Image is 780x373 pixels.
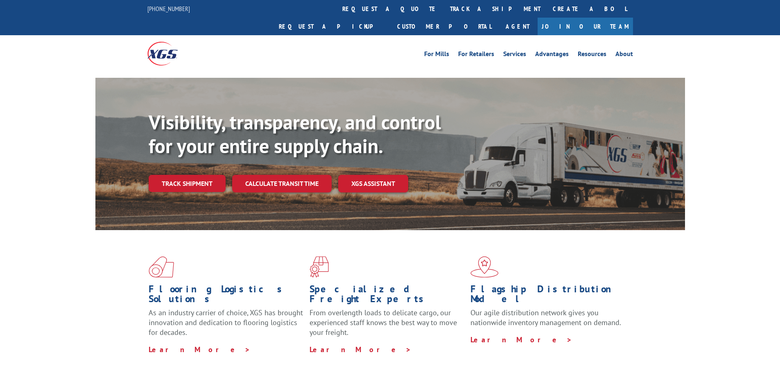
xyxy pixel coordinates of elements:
a: Learn More > [470,335,572,344]
a: For Retailers [458,51,494,60]
h1: Flagship Distribution Model [470,284,625,308]
a: Agent [497,18,538,35]
img: xgs-icon-total-supply-chain-intelligence-red [149,256,174,278]
a: Learn More > [310,345,411,354]
p: From overlength loads to delicate cargo, our experienced staff knows the best way to move your fr... [310,308,464,344]
a: Calculate transit time [232,175,332,192]
a: Track shipment [149,175,226,192]
img: xgs-icon-focused-on-flooring-red [310,256,329,278]
a: Learn More > [149,345,251,354]
a: For Mills [424,51,449,60]
a: Services [503,51,526,60]
a: Resources [578,51,606,60]
span: Our agile distribution network gives you nationwide inventory management on demand. [470,308,621,327]
a: Join Our Team [538,18,633,35]
a: About [615,51,633,60]
a: Advantages [535,51,569,60]
a: XGS ASSISTANT [338,175,408,192]
a: Customer Portal [391,18,497,35]
span: As an industry carrier of choice, XGS has brought innovation and dedication to flooring logistics... [149,308,303,337]
img: xgs-icon-flagship-distribution-model-red [470,256,499,278]
a: [PHONE_NUMBER] [147,5,190,13]
h1: Flooring Logistics Solutions [149,284,303,308]
a: Request a pickup [273,18,391,35]
h1: Specialized Freight Experts [310,284,464,308]
b: Visibility, transparency, and control for your entire supply chain. [149,109,441,158]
